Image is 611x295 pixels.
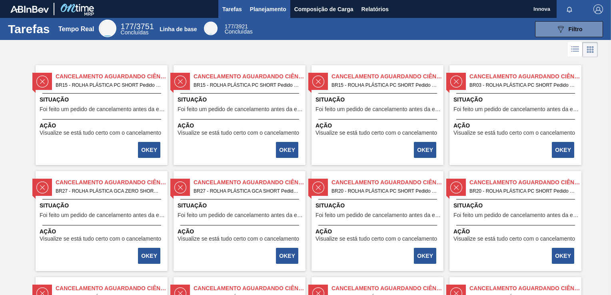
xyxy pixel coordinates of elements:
span: BR15 - ROLHA PLÁSTICA PC SHORT Pedido - 694547 [194,81,299,90]
span: 177 [121,22,134,31]
img: TNhmsLtSVTkK8tSr43FrP2fwEKptu5GPRR3wAAAABJRU5ErkJggg== [10,6,49,13]
button: OKEY [414,142,436,158]
span: Situação [178,96,304,104]
span: Situação [315,96,441,104]
span: Situação [315,201,441,210]
span: Foi feito um pedido de cancelamento antes da etapa de aguardando faturamento [453,106,579,112]
span: Situação [178,201,304,210]
div: Completar tarefa: 29730699 [553,247,575,265]
button: OKEY [138,248,160,264]
img: estado [36,181,48,193]
span: Tarefas [222,4,242,14]
div: Tempo Real [58,26,94,33]
span: Visualize se está tudo certo com o cancelamento [178,236,299,242]
span: Ação [40,227,166,236]
span: Ação [178,122,304,130]
div: Real Time [121,23,154,35]
span: Planejamento [250,4,286,14]
span: BR03 - ROLHA PLÁSTICA PC SHORT Pedido - 749602 [469,81,575,90]
span: Cancelamento aguardando ciência [331,178,443,187]
span: Ação [315,122,441,130]
span: Foi feito um pedido de cancelamento antes da etapa de aguardando faturamento [40,106,166,112]
font: 3751 [136,22,154,31]
span: Cancelamento aguardando ciência [331,284,443,293]
span: Cancelamento aguardando ciência [56,178,168,187]
span: Cancelamento aguardando ciência [56,284,168,293]
span: Filtro [569,26,583,32]
span: / [225,23,248,30]
button: OKEY [552,248,574,264]
span: Concluídas [121,29,149,36]
img: estado [312,76,324,88]
span: Visualize se está tudo certo com o cancelamento [40,130,161,136]
div: Completar tarefa: 29730501 [277,247,299,265]
span: Cancelamento aguardando ciência [469,72,581,81]
span: Cancelamento aguardando ciência [194,284,305,293]
span: Cancelamento aguardando ciência [194,72,305,81]
div: Completar tarefa: 29728834 [139,141,161,159]
span: Ação [453,122,579,130]
span: BR20 - ROLHA PLÁSTICA PC SHORT Pedido - 768458 [469,187,575,195]
div: Completar tarefa: 29730368 [553,141,575,159]
div: Base Line [225,24,253,34]
div: Completar tarefa: 29730372 [139,247,161,265]
img: Logout [593,4,603,14]
span: Visualize se está tudo certo com o cancelamento [453,130,575,136]
span: BR27 - ROLHA PLÁSTICA GCA SHORT Pedido - 760569 [194,187,299,195]
img: estado [450,76,462,88]
span: BR27 - ROLHA PLÁSTICA GCA ZERO SHORT Pedido - 749651 [56,187,161,195]
button: OKEY [276,142,298,158]
span: 177 [225,23,234,30]
button: Filtro [535,21,603,37]
span: Visualize se está tudo certo com o cancelamento [178,130,299,136]
div: Real Time [99,20,116,37]
span: Foi feito um pedido de cancelamento antes da etapa de aguardando faturamento [453,212,579,218]
span: Visualize se está tudo certo com o cancelamento [315,236,437,242]
button: OKEY [138,142,160,158]
span: Visualize se está tudo certo com o cancelamento [40,236,161,242]
h1: Tarefas [8,24,50,34]
span: Foi feito um pedido de cancelamento antes da etapa de aguardando faturamento [315,212,441,218]
img: estado [450,181,462,193]
span: Cancelamento aguardando ciência [56,72,168,81]
span: Cancelamento aguardando ciência [469,284,581,293]
span: Visualize se está tudo certo com o cancelamento [315,130,437,136]
div: Base Line [204,22,218,35]
button: OKEY [276,248,298,264]
div: Linha de base [160,26,197,32]
img: estado [312,181,324,193]
img: estado [174,181,186,193]
span: Cancelamento aguardando ciência [331,72,443,81]
span: Situação [40,96,166,104]
span: / [121,22,154,31]
img: estado [174,76,186,88]
span: Foi feito um pedido de cancelamento antes da etapa de aguardando faturamento [315,106,441,112]
div: Completar tarefa: 29729784 [415,141,437,159]
span: Foi feito um pedido de cancelamento antes da etapa de aguardando faturamento [178,106,304,112]
span: Ação [178,227,304,236]
span: Situação [453,96,579,104]
span: BR20 - ROLHA PLÁSTICA PC SHORT Pedido - 768457 [331,187,437,195]
span: Composição de Carga [294,4,353,14]
button: OKEY [414,248,436,264]
span: Situação [40,201,166,210]
div: Visão em Cards [583,42,598,57]
span: Foi feito um pedido de cancelamento antes da etapa de aguardando faturamento [178,212,304,218]
img: estado [36,76,48,88]
div: Visão em Lista [568,42,583,57]
button: OKEY [552,142,574,158]
span: Cancelamento aguardando ciência [194,178,305,187]
span: Ação [315,227,441,236]
button: Notificações [557,4,582,15]
span: BR15 - ROLHA PLÁSTICA PC SHORT Pedido - 722187 [331,81,437,90]
span: Relatórios [361,4,389,14]
span: Situação [453,201,579,210]
span: Foi feito um pedido de cancelamento antes da etapa de aguardando faturamento [40,212,166,218]
span: Concluídas [225,28,253,35]
div: Completar tarefa: 29730698 [415,247,437,265]
font: 3921 [236,23,248,30]
span: Ação [40,122,166,130]
span: Visualize se está tudo certo com o cancelamento [453,236,575,242]
span: BR15 - ROLHA PLÁSTICA PC SHORT Pedido - 694548 [56,81,161,90]
div: Completar tarefa: 29729305 [277,141,299,159]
